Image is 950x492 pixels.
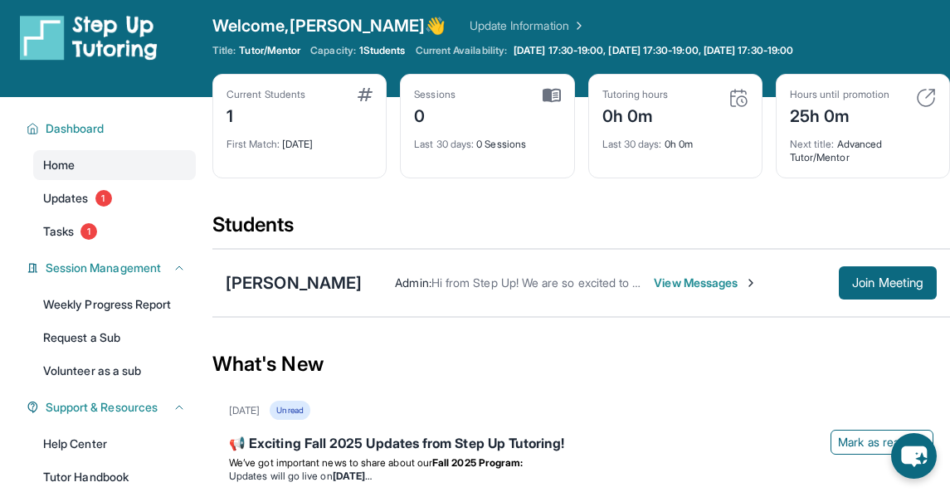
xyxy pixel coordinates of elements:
span: Capacity: [310,44,356,57]
span: Welcome, [PERSON_NAME] 👋 [212,14,446,37]
a: Update Information [470,17,586,34]
button: Dashboard [39,120,186,137]
a: Request a Sub [33,323,196,353]
img: card [728,88,748,108]
span: View Messages [654,275,758,291]
div: Hours until promotion [790,88,889,101]
div: 📢 Exciting Fall 2025 Updates from Step Up Tutoring! [229,433,933,456]
img: card [358,88,373,101]
span: 1 [80,223,97,240]
a: Home [33,150,196,180]
div: What's New [212,328,950,401]
span: First Match : [227,138,280,150]
div: 0h 0m [602,101,669,128]
span: 1 Students [359,44,406,57]
a: Updates1 [33,183,196,213]
img: card [543,88,561,103]
a: [DATE] 17:30-19:00, [DATE] 17:30-19:00, [DATE] 17:30-19:00 [510,44,797,57]
div: [PERSON_NAME] [226,271,362,295]
div: Tutoring hours [602,88,669,101]
div: 0 Sessions [414,128,560,151]
a: Weekly Progress Report [33,290,196,319]
img: Chevron Right [569,17,586,34]
div: Sessions [414,88,456,101]
span: Tutor/Mentor [239,44,300,57]
img: card [916,88,936,108]
div: 0 [414,101,456,128]
span: Home [43,157,75,173]
span: [DATE] 17:30-19:00, [DATE] 17:30-19:00, [DATE] 17:30-19:00 [514,44,793,57]
div: Unread [270,401,309,420]
strong: Fall 2025 Program: [432,456,523,469]
span: We’ve got important news to share about our [229,456,432,469]
div: Advanced Tutor/Mentor [790,128,936,164]
li: Updates will go live on [229,470,933,483]
span: Join Meeting [852,278,923,288]
button: Session Management [39,260,186,276]
span: Session Management [46,260,161,276]
span: Admin : [395,275,431,290]
div: 1 [227,101,305,128]
span: Tasks [43,223,74,240]
button: Join Meeting [839,266,937,300]
strong: [DATE] [333,470,372,482]
a: Volunteer as a sub [33,356,196,386]
div: [DATE] [229,404,260,417]
div: 0h 0m [602,128,748,151]
button: Support & Resources [39,399,186,416]
button: chat-button [891,433,937,479]
span: 1 [95,190,112,207]
span: Dashboard [46,120,105,137]
a: Tutor Handbook [33,462,196,492]
img: logo [20,14,158,61]
a: Help Center [33,429,196,459]
span: Next title : [790,138,835,150]
div: Current Students [227,88,305,101]
span: Mark as read [838,434,906,451]
div: Students [212,212,950,248]
span: Current Availability: [416,44,507,57]
span: Title: [212,44,236,57]
a: Tasks1 [33,217,196,246]
div: [DATE] [227,128,373,151]
span: Last 30 days : [602,138,662,150]
span: Updates [43,190,89,207]
button: Mark as read [831,430,933,455]
div: 25h 0m [790,101,889,128]
span: Last 30 days : [414,138,474,150]
img: Chevron-Right [744,276,758,290]
span: Support & Resources [46,399,158,416]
